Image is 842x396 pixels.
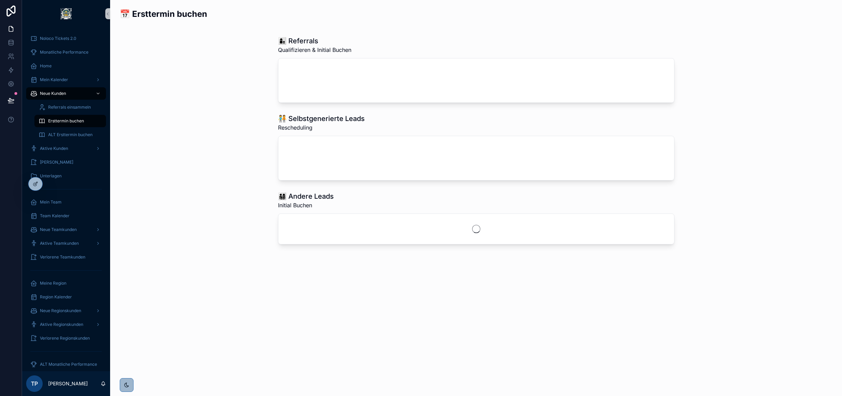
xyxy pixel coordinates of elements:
a: Verlorene Teamkunden [26,251,106,263]
a: Ersttermin buchen [34,115,106,127]
img: App logo [61,8,72,19]
p: [PERSON_NAME] [48,380,88,387]
span: Mein Team [40,199,62,205]
a: Neue Regionskunden [26,305,106,317]
span: Unterlagen [40,173,62,179]
div: scrollable content [22,27,110,371]
span: Verlorene Regionskunden [40,335,90,341]
span: Ersttermin buchen [48,118,84,124]
a: ALT Monatliche Performance [26,358,106,371]
a: [PERSON_NAME] [26,156,106,168]
span: Neue Regionskunden [40,308,81,313]
a: Neue Teamkunden [26,223,106,236]
span: Qualifizieren & Initial Buchen [278,46,351,54]
a: Verlorene Regionskunden [26,332,106,344]
a: Mein Team [26,196,106,208]
span: Aktive Teamkunden [40,241,79,246]
h1: 👩‍👦 Referrals [278,36,351,46]
a: Aktive Teamkunden [26,237,106,250]
span: ALT Ersttermin buchen [48,132,93,137]
span: Region Kalender [40,294,72,300]
h2: 📅 Ersttermin buchen [120,8,207,20]
a: Meine Region [26,277,106,289]
span: Team Kalender [40,213,70,219]
a: Aktive Kunden [26,142,106,155]
a: Mein Kalender [26,74,106,86]
span: Aktive Regionskunden [40,322,83,327]
a: Unterlagen [26,170,106,182]
a: Monatliche Performance [26,46,106,58]
span: Initial Buchen [278,201,334,209]
span: Monatliche Performance [40,49,88,55]
h1: 🧑‍🤝‍🧑 Selbstgenerierte Leads [278,114,365,123]
span: Rescheduling [278,123,365,132]
span: Home [40,63,52,69]
a: Aktive Regionskunden [26,318,106,331]
span: Mein Kalender [40,77,68,82]
span: ALT Monatliche Performance [40,362,97,367]
span: Verlorene Teamkunden [40,254,85,260]
a: Referrals einsammeln [34,101,106,113]
span: Neue Teamkunden [40,227,77,232]
span: Referrals einsammeln [48,104,91,110]
h1: 👨‍👩‍👧‍👦 Andere Leads [278,191,334,201]
span: Noloco Tickets 2.0 [40,36,76,41]
span: [PERSON_NAME] [40,159,73,165]
span: Neue Kunden [40,91,66,96]
span: Meine Region [40,280,66,286]
a: Noloco Tickets 2.0 [26,32,106,45]
span: Aktive Kunden [40,146,68,151]
a: ALT Ersttermin buchen [34,129,106,141]
a: Home [26,60,106,72]
span: TP [31,379,38,388]
a: Team Kalender [26,210,106,222]
a: Region Kalender [26,291,106,303]
a: Neue Kunden [26,87,106,100]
